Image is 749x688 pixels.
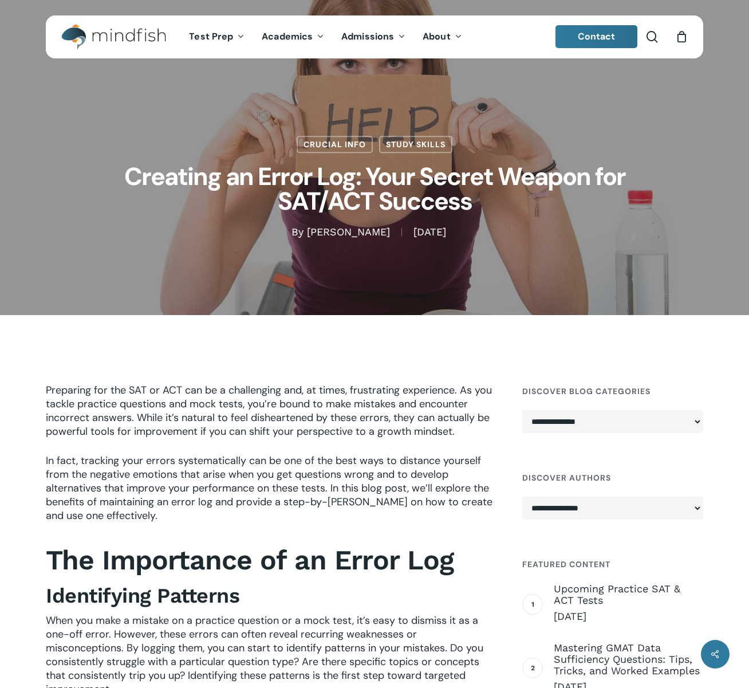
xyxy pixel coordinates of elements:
span: Contact [578,30,616,42]
span: By [291,229,303,237]
a: Crucial Info [297,136,373,153]
nav: Main Menu [180,15,470,58]
a: Academics [253,32,333,42]
a: Contact [555,25,638,48]
span: Preparing for the SAT or ACT can be a challenging and, at times, frustrating experience. As you t... [46,383,492,438]
span: [DATE] [401,229,458,237]
span: In fact, tracking your errors systematically can be one of the best ways to distance yourself fro... [46,454,492,522]
a: About [414,32,471,42]
span: [DATE] [554,610,703,623]
span: Mastering GMAT Data Sufficiency Questions: Tips, Tricks, and Worked Examples [554,642,703,677]
h4: Discover Blog Categories [522,381,703,402]
span: Admissions [341,30,394,42]
span: Academics [262,30,313,42]
h1: Creating an Error Log: Your Secret Weapon for SAT/ACT Success [88,153,661,225]
b: The Importance of an Error Log [46,544,454,576]
a: Study Skills [379,136,452,153]
h4: Featured Content [522,554,703,575]
h4: Discover Authors [522,467,703,488]
a: Admissions [333,32,414,42]
a: [PERSON_NAME] [307,226,390,238]
a: Upcoming Practice SAT & ACT Tests [DATE] [554,583,703,623]
span: Test Prep [189,30,233,42]
a: Test Prep [180,32,253,42]
span: About [423,30,451,42]
header: Main Menu [46,15,703,58]
span: Upcoming Practice SAT & ACT Tests [554,583,703,606]
strong: Identifying Patterns [46,584,239,608]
